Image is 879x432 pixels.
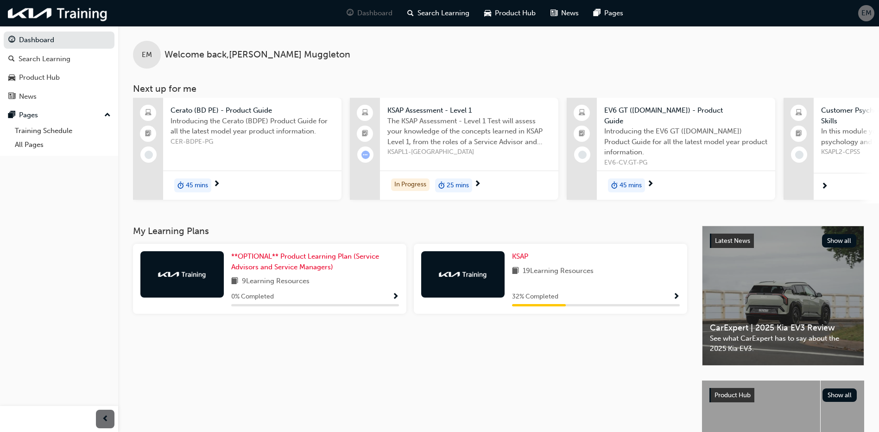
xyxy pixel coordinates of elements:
[8,74,15,82] span: car-icon
[715,237,750,245] span: Latest News
[858,5,874,21] button: EM
[821,183,828,191] span: next-icon
[8,93,15,101] span: news-icon
[715,391,751,399] span: Product Hub
[164,50,350,60] span: Welcome back , [PERSON_NAME] Muggleton
[231,251,399,272] a: **OPTIONAL** Product Learning Plan (Service Advisors and Service Managers)
[594,7,601,19] span: pages-icon
[171,116,334,137] span: Introducing the Cerato (BDPE) Product Guide for all the latest model year product information.
[709,388,857,403] a: Product HubShow all
[339,4,400,23] a: guage-iconDashboard
[550,7,557,19] span: news-icon
[407,7,414,19] span: search-icon
[392,291,399,303] button: Show Progress
[145,128,152,140] span: booktick-icon
[579,128,585,140] span: booktick-icon
[19,54,70,64] div: Search Learning
[702,226,864,366] a: Latest NewsShow allCarExpert | 2025 Kia EV3 ReviewSee what CarExpert has to say about the 2025 Ki...
[387,105,551,116] span: KSAP Assessment - Level 1
[4,69,114,86] a: Product Hub
[673,293,680,301] span: Show Progress
[186,180,208,191] span: 45 mins
[133,226,687,236] h3: My Learning Plans
[133,98,341,200] a: Cerato (BD PE) - Product GuideIntroducing the Cerato (BDPE) Product Guide for all the latest mode...
[400,4,477,23] a: search-iconSearch Learning
[347,7,354,19] span: guage-icon
[5,4,111,23] img: kia-training
[118,83,879,94] h3: Next up for me
[796,107,802,119] span: laptop-icon
[604,105,768,126] span: EV6 GT ([DOMAIN_NAME]) - Product Guide
[861,8,872,19] span: EM
[242,276,310,287] span: 9 Learning Resources
[604,8,623,19] span: Pages
[362,128,368,140] span: booktick-icon
[822,388,857,402] button: Show all
[171,105,334,116] span: Cerato (BD PE) - Product Guide
[4,51,114,68] a: Search Learning
[484,7,491,19] span: car-icon
[822,234,857,248] button: Show all
[512,292,558,302] span: 32 % Completed
[579,107,585,119] span: laptop-icon
[795,151,803,159] span: learningRecordVerb_NONE-icon
[8,55,15,64] span: search-icon
[231,276,238,287] span: book-icon
[477,4,543,23] a: car-iconProduct Hub
[8,36,15,44] span: guage-icon
[561,8,579,19] span: News
[213,180,220,189] span: next-icon
[710,234,856,248] a: Latest NewsShow all
[578,151,587,159] span: learningRecordVerb_NONE-icon
[11,124,114,138] a: Training Schedule
[4,30,114,107] button: DashboardSearch LearningProduct HubNews
[19,110,38,121] div: Pages
[142,50,152,60] span: EM
[673,291,680,303] button: Show Progress
[145,151,153,159] span: learningRecordVerb_NONE-icon
[4,32,114,49] a: Dashboard
[4,107,114,124] button: Pages
[796,128,802,140] span: booktick-icon
[604,158,768,168] span: EV6-CV.GT-PG
[387,116,551,147] span: The KSAP Assessment - Level 1 Test will assess your knowledge of the concepts learned in KSAP Lev...
[11,138,114,152] a: All Pages
[611,179,618,191] span: duration-icon
[19,72,60,83] div: Product Hub
[357,8,392,19] span: Dashboard
[387,147,551,158] span: KSAPL1-[GEOGRAPHIC_DATA]
[231,292,274,302] span: 0 % Completed
[523,266,594,277] span: 19 Learning Resources
[8,111,15,120] span: pages-icon
[474,180,481,189] span: next-icon
[710,333,856,354] span: See what CarExpert has to say about the 2025 Kia EV3.
[392,293,399,301] span: Show Progress
[362,107,368,119] span: laptop-icon
[495,8,536,19] span: Product Hub
[231,252,379,271] span: **OPTIONAL** Product Learning Plan (Service Advisors and Service Managers)
[361,151,370,159] span: learningRecordVerb_ATTEMPT-icon
[350,98,558,200] a: KSAP Assessment - Level 1The KSAP Assessment - Level 1 Test will assess your knowledge of the con...
[417,8,469,19] span: Search Learning
[437,270,488,279] img: kia-training
[710,323,856,333] span: CarExpert | 2025 Kia EV3 Review
[647,180,654,189] span: next-icon
[102,413,109,425] span: prev-icon
[4,88,114,105] a: News
[391,178,430,191] div: In Progress
[512,251,532,262] a: KSAP
[177,179,184,191] span: duration-icon
[104,109,111,121] span: up-icon
[157,270,208,279] img: kia-training
[512,266,519,277] span: book-icon
[543,4,586,23] a: news-iconNews
[586,4,631,23] a: pages-iconPages
[171,137,334,147] span: CER-BDPE-PG
[19,91,37,102] div: News
[447,180,469,191] span: 25 mins
[145,107,152,119] span: laptop-icon
[438,179,445,191] span: duration-icon
[512,252,528,260] span: KSAP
